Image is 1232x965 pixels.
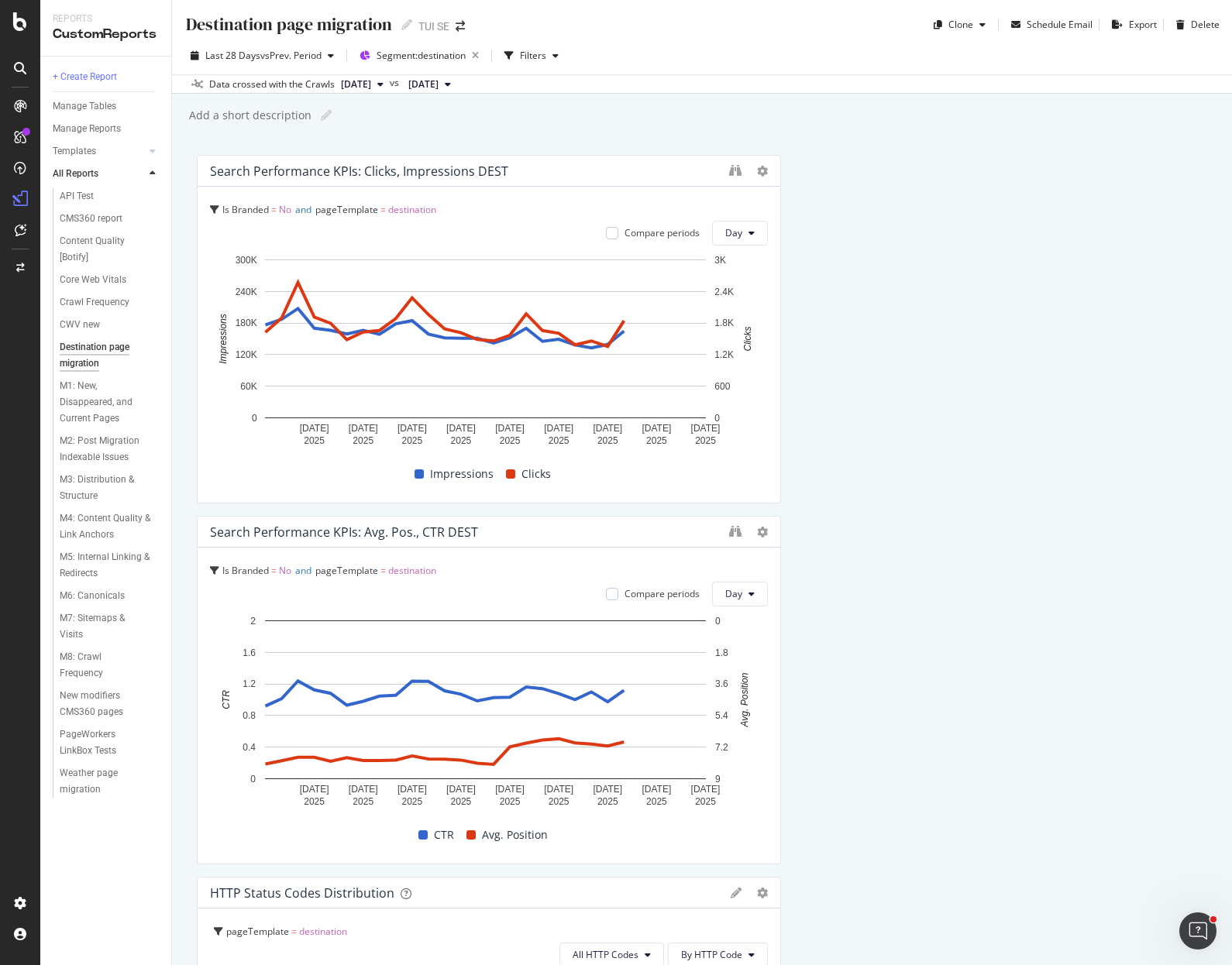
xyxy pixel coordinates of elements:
div: M3: Distribution & Structure [60,472,149,504]
text: 2025 [695,435,716,446]
i: Edit report name [321,110,332,121]
text: 2025 [451,796,472,807]
text: 600 [714,381,730,392]
div: CustomReports [53,26,159,43]
div: API Test [60,188,94,204]
text: CTR [221,690,232,709]
a: M5: Internal Linking & Redirects [60,549,160,582]
div: A chart. [210,613,761,811]
text: [DATE] [593,423,622,434]
button: Day [712,221,768,246]
div: M5: Internal Linking & Redirects [60,549,150,582]
text: [DATE] [642,784,671,795]
text: [DATE] [446,784,476,795]
div: gear [757,888,768,898]
text: 9 [715,774,721,785]
span: and [295,564,311,577]
button: [DATE] [402,75,457,94]
button: Last 28 DaysvsPrev. Period [184,43,340,68]
div: TUI SE [418,19,449,34]
span: destination [388,564,436,577]
text: [DATE] [642,423,671,434]
text: 2025 [451,435,472,446]
text: 2025 [304,796,325,807]
text: [DATE] [397,423,427,434]
text: 0.8 [243,710,256,721]
a: M8: Crawl Frequency [60,649,160,682]
text: 1.2K [714,349,734,360]
span: Last 28 Days [205,49,260,62]
div: Search Performance KPIs: Avg. Pos., CTR DESTIs Branded = NoandpageTemplate = destinationCompare p... [197,516,781,864]
a: + Create Report [53,69,160,85]
text: [DATE] [495,784,525,795]
span: 2025 Aug. 2nd [408,77,439,91]
text: 2 [250,616,256,627]
text: [DATE] [691,784,721,795]
a: Manage Reports [53,121,160,137]
text: 1.8 [715,647,728,658]
text: 240K [236,287,257,297]
text: [DATE] [544,784,573,795]
span: destination [299,925,347,938]
text: 2025 [549,435,570,446]
text: 2025 [500,435,521,446]
a: M3: Distribution & Structure [60,472,160,504]
a: M6: Canonicals [60,588,160,604]
i: Edit report name [401,19,412,30]
text: Clicks [742,327,753,352]
div: PageWorkers LinkBox Tests [60,726,149,759]
div: Export [1129,18,1157,31]
span: = [380,203,386,216]
span: = [271,203,277,216]
div: arrow-right-arrow-left [456,21,465,32]
text: 0 [250,774,256,785]
div: Search Performance KPIs: Clicks, Impressions DEST [210,163,508,179]
text: 2025 [500,796,521,807]
div: Schedule Email [1027,18,1093,31]
a: Manage Tables [53,98,160,115]
div: Manage Tables [53,98,116,115]
div: M1: New, Disappeared, and Current Pages [60,378,152,427]
span: All HTTP Codes [573,948,638,961]
button: Export [1106,12,1157,37]
svg: A chart. [210,252,761,450]
a: M4: Content Quality & Link Anchors [60,510,160,543]
text: [DATE] [495,423,525,434]
span: destination [388,203,436,216]
text: 2025 [646,435,667,446]
text: 2025 [401,796,422,807]
div: Compare periods [625,226,700,239]
div: Destination page migration [184,12,392,36]
span: No [279,564,291,577]
text: 2025 [401,435,422,446]
div: CWV new [60,317,100,333]
div: Add a short description [188,108,311,123]
div: M8: Crawl Frequency [60,649,145,682]
div: M7: Sitemaps & Visits [60,610,146,643]
text: 2025 [353,796,373,807]
div: Content Quality [Botify] [60,233,146,266]
a: M1: New, Disappeared, and Current Pages [60,378,160,427]
iframe: Intercom live chat [1179,912,1217,950]
text: 0 [252,413,257,424]
text: 2025 [353,435,373,446]
a: Templates [53,143,145,160]
span: = [380,564,386,577]
text: 2025 [695,796,716,807]
text: Impressions [218,314,229,364]
span: Clicks [521,465,551,483]
button: Filters [498,43,565,68]
text: 5.4 [715,710,728,721]
text: 2025 [597,796,618,807]
span: and [295,203,311,216]
text: 0 [714,413,720,424]
a: Destination page migration [60,339,160,372]
text: 1.2 [243,678,256,689]
span: Impressions [430,465,494,483]
a: Weather page migration [60,765,160,798]
text: [DATE] [349,423,378,434]
div: Search Performance KPIs: Avg. Pos., CTR DEST [210,524,478,540]
button: [DATE] [335,75,390,94]
div: + Create Report [53,69,117,85]
text: 60K [240,381,256,392]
